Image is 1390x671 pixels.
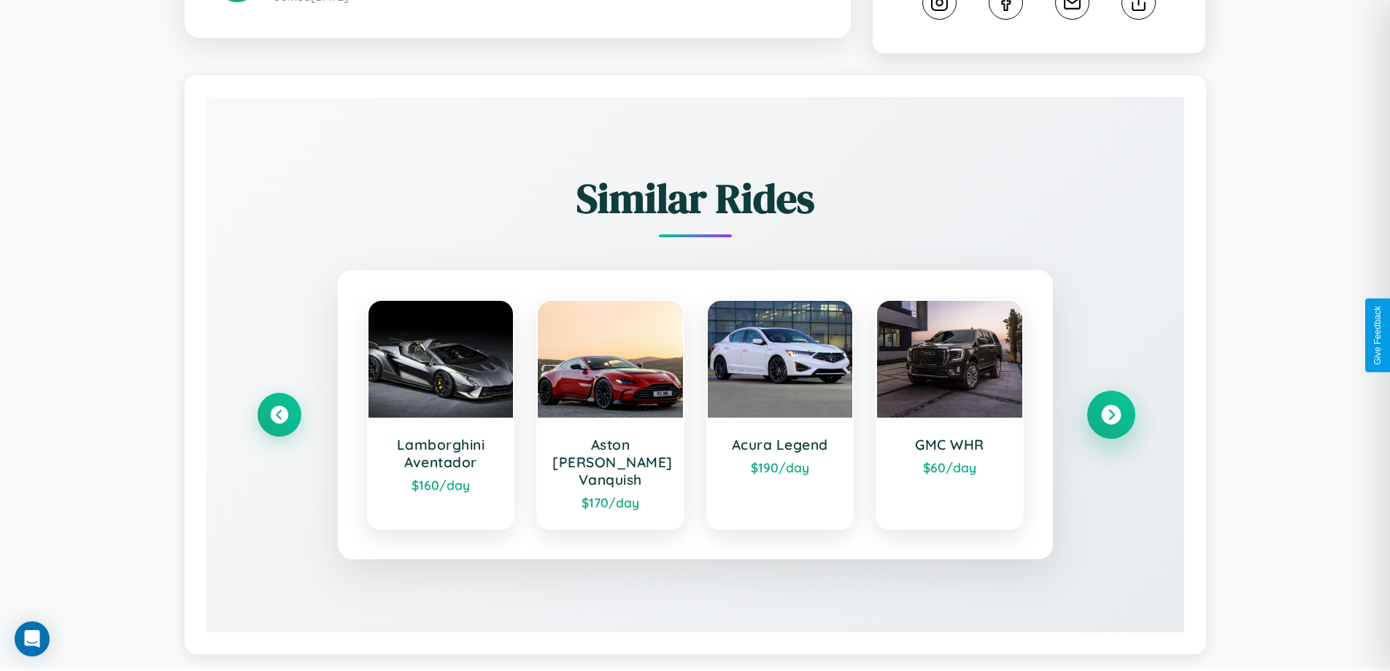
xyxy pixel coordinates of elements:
div: $ 160 /day [383,477,499,493]
h3: Acura Legend [722,436,838,453]
h3: Lamborghini Aventador [383,436,499,471]
h3: GMC WHR [892,436,1008,453]
div: Give Feedback [1372,306,1383,365]
h2: Similar Rides [258,170,1133,226]
div: $ 60 /day [892,459,1008,475]
div: Open Intercom Messenger [15,621,50,656]
a: Acura Legend$190/day [706,299,854,530]
div: $ 190 /day [722,459,838,475]
h3: Aston [PERSON_NAME] Vanquish [552,436,668,488]
a: GMC WHR$60/day [876,299,1024,530]
a: Lamborghini Aventador$160/day [367,299,515,530]
div: $ 170 /day [552,494,668,510]
a: Aston [PERSON_NAME] Vanquish$170/day [536,299,684,530]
